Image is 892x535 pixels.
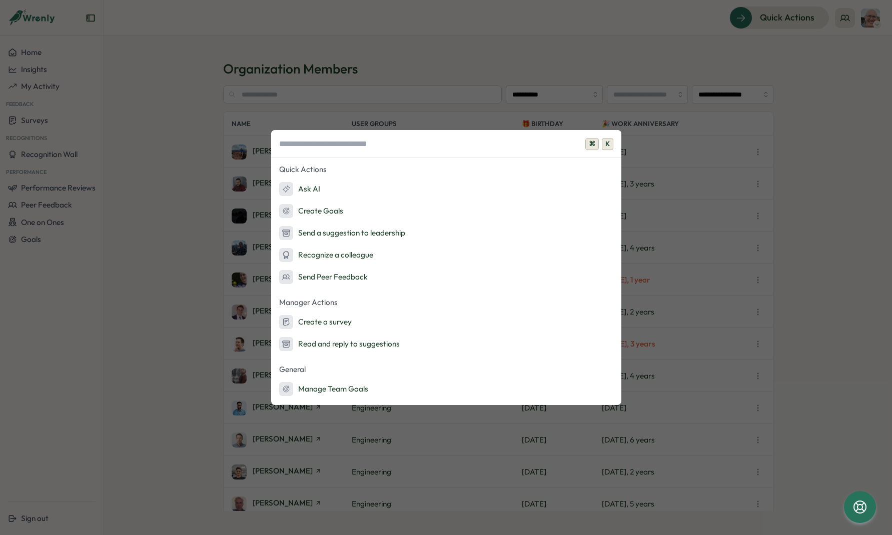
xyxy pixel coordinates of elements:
[271,223,621,243] button: Send a suggestion to leadership
[585,138,599,150] span: ⌘
[279,226,405,240] div: Send a suggestion to leadership
[271,267,621,287] button: Send Peer Feedback
[271,245,621,265] button: Recognize a colleague
[279,270,368,284] div: Send Peer Feedback
[279,315,352,329] div: Create a survey
[271,179,621,199] button: Ask AI
[271,312,621,332] button: Create a survey
[279,337,400,351] div: Read and reply to suggestions
[602,138,613,150] span: K
[271,201,621,221] button: Create Goals
[279,404,330,418] div: My Goals
[271,295,621,310] p: Manager Actions
[271,401,621,421] button: My Goals
[271,162,621,177] p: Quick Actions
[279,382,368,396] div: Manage Team Goals
[279,248,373,262] div: Recognize a colleague
[271,362,621,377] p: General
[271,334,621,354] button: Read and reply to suggestions
[279,204,343,218] div: Create Goals
[279,182,320,196] div: Ask AI
[271,379,621,399] button: Manage Team Goals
